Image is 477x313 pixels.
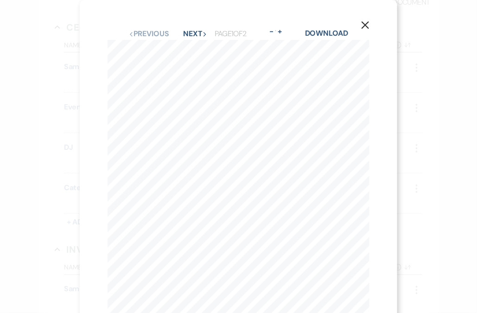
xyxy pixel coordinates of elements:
button: Previous [129,30,169,38]
button: + [276,28,284,35]
a: Download [305,28,348,38]
button: Next [184,30,208,38]
button: - [268,28,275,35]
p: Page 1 of 2 [215,28,247,40]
